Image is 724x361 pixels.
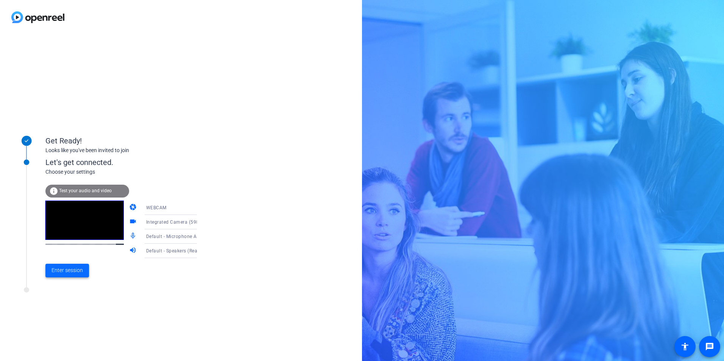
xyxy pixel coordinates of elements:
div: Get Ready! [45,135,197,146]
mat-icon: info [49,187,58,196]
mat-icon: volume_up [129,246,138,255]
span: WEBCAM [146,205,167,210]
div: Let's get connected. [45,157,212,168]
mat-icon: videocam [129,218,138,227]
span: Integrated Camera (5986:2142) [146,219,217,225]
div: Choose your settings [45,168,212,176]
div: Looks like you've been invited to join [45,146,197,154]
mat-icon: accessibility [680,342,690,351]
mat-icon: message [705,342,714,351]
span: Default - Speakers (Realtek(R) Audio) [146,247,228,254]
span: Default - Microphone Array (AMD Audio Device) [146,233,251,239]
mat-icon: mic_none [129,232,138,241]
span: Enter session [51,266,83,274]
button: Enter session [45,264,89,277]
mat-icon: camera [129,203,138,212]
span: Test your audio and video [59,188,112,193]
